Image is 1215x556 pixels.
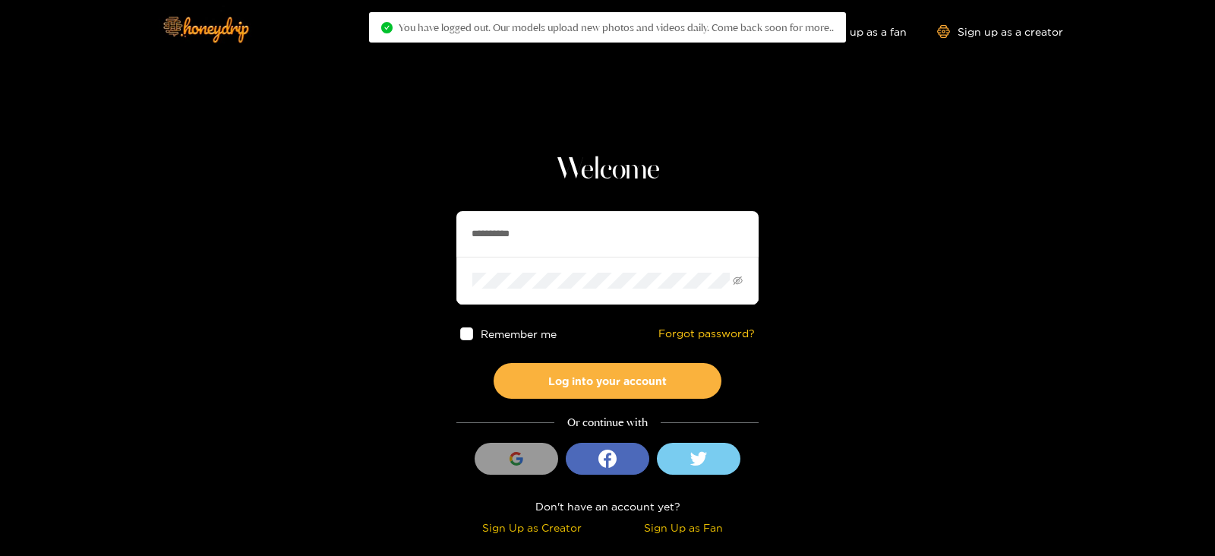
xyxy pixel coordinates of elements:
[456,414,759,431] div: Or continue with
[460,519,604,536] div: Sign Up as Creator
[611,519,755,536] div: Sign Up as Fan
[494,363,721,399] button: Log into your account
[481,328,557,340] span: Remember me
[456,498,759,515] div: Don't have an account yet?
[803,25,907,38] a: Sign up as a fan
[381,22,393,33] span: check-circle
[937,25,1063,38] a: Sign up as a creator
[456,152,759,188] h1: Welcome
[399,21,834,33] span: You have logged out. Our models upload new photos and videos daily. Come back soon for more..
[733,276,743,286] span: eye-invisible
[658,327,755,340] a: Forgot password?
